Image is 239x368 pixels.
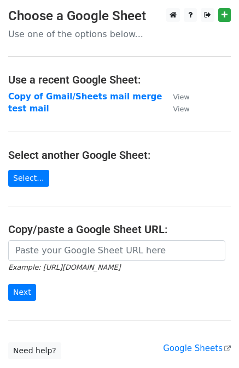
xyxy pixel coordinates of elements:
[8,149,231,162] h4: Select another Google Sheet:
[8,170,49,187] a: Select...
[8,223,231,236] h4: Copy/paste a Google Sheet URL:
[162,104,189,114] a: View
[173,105,189,113] small: View
[8,104,49,114] a: test mail
[8,92,162,102] a: Copy of Gmail/Sheets mail merge
[8,263,120,271] small: Example: [URL][DOMAIN_NAME]
[8,240,225,261] input: Paste your Google Sheet URL here
[8,73,231,86] h4: Use a recent Google Sheet:
[8,284,36,301] input: Next
[162,92,189,102] a: View
[163,343,231,353] a: Google Sheets
[8,28,231,40] p: Use one of the options below...
[8,342,61,359] a: Need help?
[173,93,189,101] small: View
[8,8,231,24] h3: Choose a Google Sheet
